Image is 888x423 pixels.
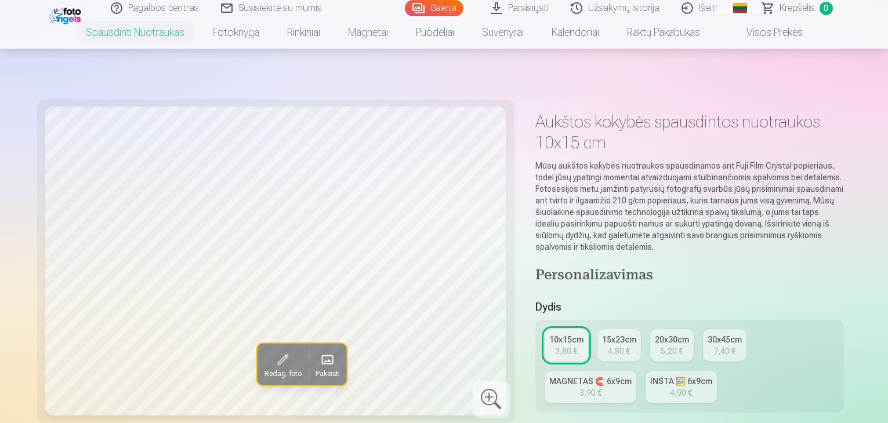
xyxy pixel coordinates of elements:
div: 7,40 € [713,345,735,357]
a: Rinkiniai [273,16,334,49]
h1: Aukštos kokybės spausdintos nuotraukos 10x15 cm [535,111,844,153]
a: 15x23cm4,80 € [597,329,641,362]
div: 4,90 € [670,387,692,399]
div: 30x45cm [708,334,742,345]
span: 0 [820,2,833,15]
a: Visos prekės [714,16,817,49]
a: MAGNETAS 🧲 6x9cm3,90 € [545,371,636,403]
div: MAGNETAS 🧲 6x9cm [549,375,632,387]
span: Pakeisti [315,369,339,378]
div: 5,20 € [661,345,683,357]
div: 4,80 € [608,345,630,357]
div: 10x15cm [549,334,583,345]
div: 15x23cm [602,334,636,345]
button: Redag. foto [257,344,308,385]
a: Raktų pakabukas [613,16,714,49]
a: 10x15cm3,80 € [545,329,588,362]
span: Redag. foto [264,369,301,378]
h5: Dydis [535,299,844,315]
div: INSTA 🖼️ 6x9cm [650,375,712,387]
a: Puodeliai [402,16,468,49]
div: 3,80 € [555,345,577,357]
h4: Personalizavimas [535,267,844,285]
div: 3,90 € [579,387,601,399]
a: 30x45cm7,40 € [703,329,746,362]
img: /fa2 [49,5,84,24]
a: Magnetai [334,16,402,49]
a: 20x30cm5,20 € [650,329,694,362]
div: 20x30cm [655,334,689,345]
span: Krepšelis [780,1,815,15]
a: Kalendoriai [538,16,613,49]
a: Fotoknyga [198,16,273,49]
a: INSTA 🖼️ 6x9cm4,90 € [646,371,717,403]
p: Mūsų aukštos kokybės nuotraukos spausdinamos ant Fuji Film Crystal popieriaus, todėl jūsų ypating... [535,160,844,253]
a: Spausdinti nuotraukas [72,16,198,49]
a: Suvenyrai [468,16,538,49]
button: Pakeisti [308,344,346,385]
